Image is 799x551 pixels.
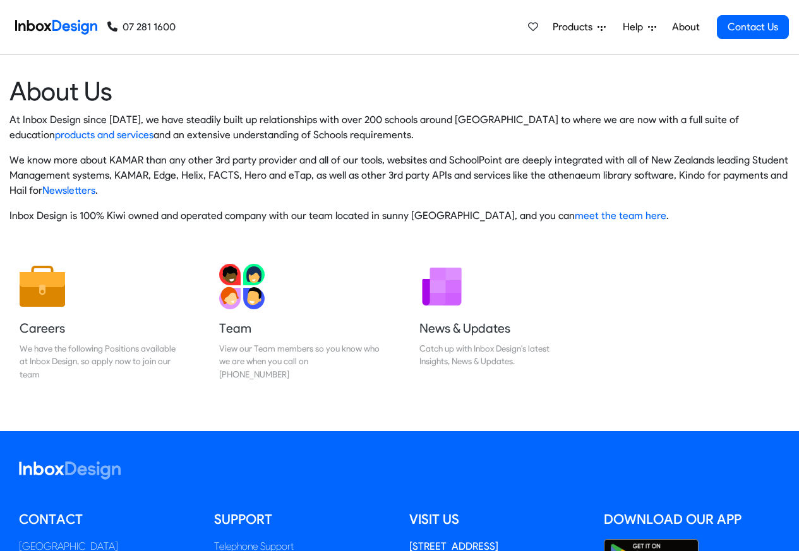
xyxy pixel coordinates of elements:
h5: Contact [19,510,195,529]
a: News & Updates Catch up with Inbox Design's latest Insights, News & Updates. [409,254,590,391]
a: Products [548,15,611,40]
a: products and services [55,129,153,141]
h5: Support [214,510,390,529]
a: meet the team here [575,210,666,222]
a: Newsletters [42,184,95,196]
img: 2022_01_13_icon_job.svg [20,264,65,309]
h5: Visit us [409,510,586,529]
a: Careers We have the following Positions available at Inbox Design, so apply now to join our team [9,254,190,391]
img: 2022_01_13_icon_team.svg [219,264,265,309]
div: View our Team members so you know who we are when you call on [PHONE_NUMBER] [219,342,380,381]
h5: Careers [20,319,180,337]
heading: About Us [9,75,790,107]
p: We know more about KAMAR than any other 3rd party provider and all of our tools, websites and Sch... [9,153,790,198]
a: Contact Us [717,15,789,39]
p: Inbox Design is 100% Kiwi owned and operated company with our team located in sunny [GEOGRAPHIC_D... [9,208,790,223]
h5: Team [219,319,380,337]
span: Help [623,20,648,35]
h5: Download our App [604,510,780,529]
p: At Inbox Design since [DATE], we have steadily built up relationships with over 200 schools aroun... [9,112,790,143]
a: Help [618,15,661,40]
img: logo_inboxdesign_white.svg [19,461,121,480]
h5: News & Updates [419,319,580,337]
div: Catch up with Inbox Design's latest Insights, News & Updates. [419,342,580,368]
a: Team View our Team members so you know who we are when you call on [PHONE_NUMBER] [209,254,390,391]
img: 2022_01_12_icon_newsletter.svg [419,264,465,309]
a: 07 281 1600 [107,20,176,35]
a: About [668,15,703,40]
div: We have the following Positions available at Inbox Design, so apply now to join our team [20,342,180,381]
span: Products [553,20,598,35]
